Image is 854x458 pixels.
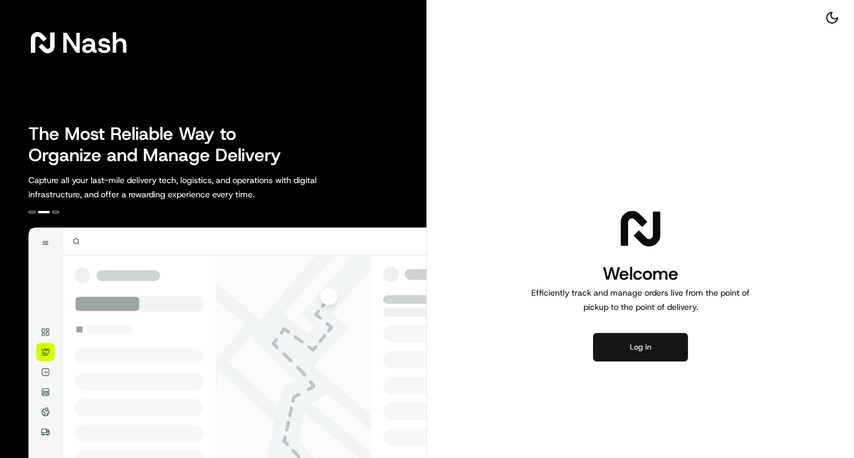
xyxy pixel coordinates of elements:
[28,123,294,166] h2: The Most Reliable Way to Organize and Manage Delivery
[62,31,128,55] span: Nash
[527,262,754,286] h1: Welcome
[527,286,754,314] p: Efficiently track and manage orders live from the point of pickup to the point of delivery.
[593,333,688,361] button: Log in
[28,173,370,201] p: Capture all your last-mile delivery tech, logistics, and operations with digital infrastructure, ...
